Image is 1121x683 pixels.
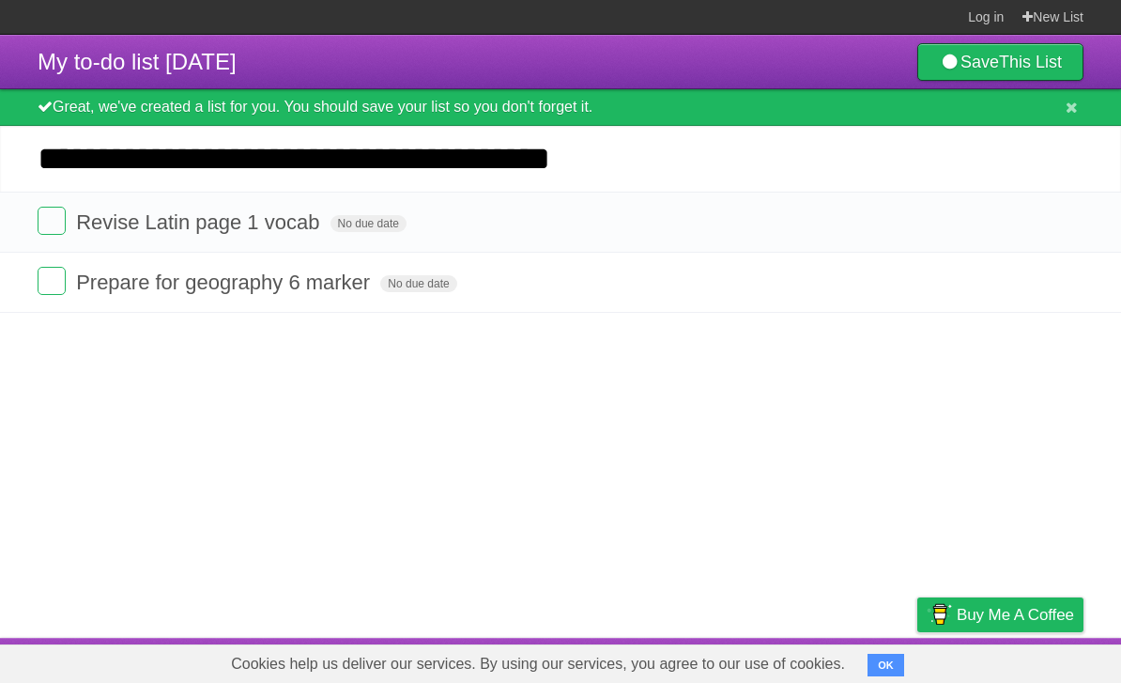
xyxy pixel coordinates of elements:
b: This List [999,53,1062,71]
span: Revise Latin page 1 vocab [76,210,324,234]
span: My to-do list [DATE] [38,49,237,74]
a: Privacy [893,643,942,678]
label: Done [38,207,66,235]
a: Developers [729,643,806,678]
img: Buy me a coffee [927,598,952,630]
span: No due date [380,275,456,292]
a: Buy me a coffee [917,598,1083,632]
span: No due date [330,215,407,232]
span: Prepare for geography 6 marker [76,271,375,294]
a: About [668,643,707,678]
a: Terms [829,643,870,678]
a: Suggest a feature [965,643,1083,678]
span: Cookies help us deliver our services. By using our services, you agree to our use of cookies. [212,645,864,683]
a: SaveThis List [917,43,1083,81]
label: Done [38,267,66,295]
button: OK [868,654,904,676]
span: Buy me a coffee [957,598,1074,631]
